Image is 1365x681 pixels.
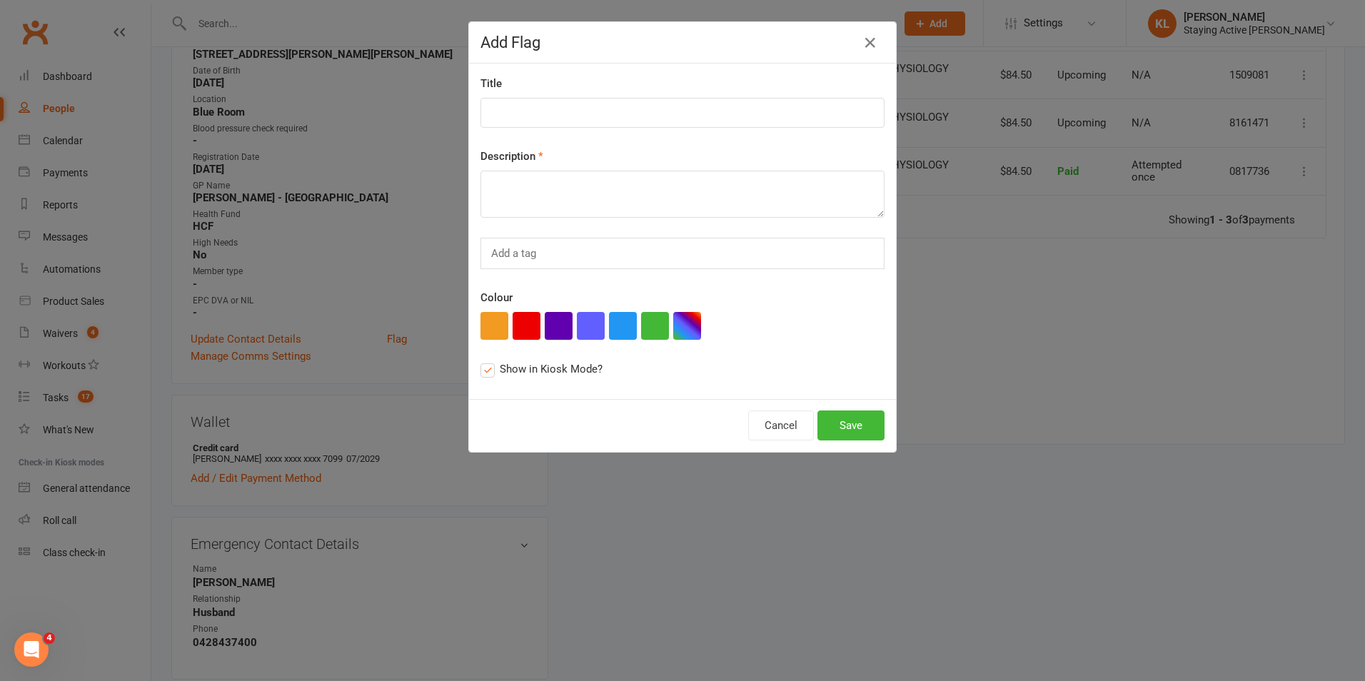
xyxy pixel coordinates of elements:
label: Title [480,75,502,92]
h4: Add Flag [480,34,885,51]
label: Colour [480,289,513,306]
span: 4 [44,632,55,644]
iframe: Intercom live chat [14,632,49,667]
button: Cancel [748,410,814,440]
button: Close [859,31,882,54]
span: Show in Kiosk Mode? [500,360,603,375]
input: Add a tag [490,244,540,263]
label: Description [480,148,543,165]
button: Save [817,410,885,440]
